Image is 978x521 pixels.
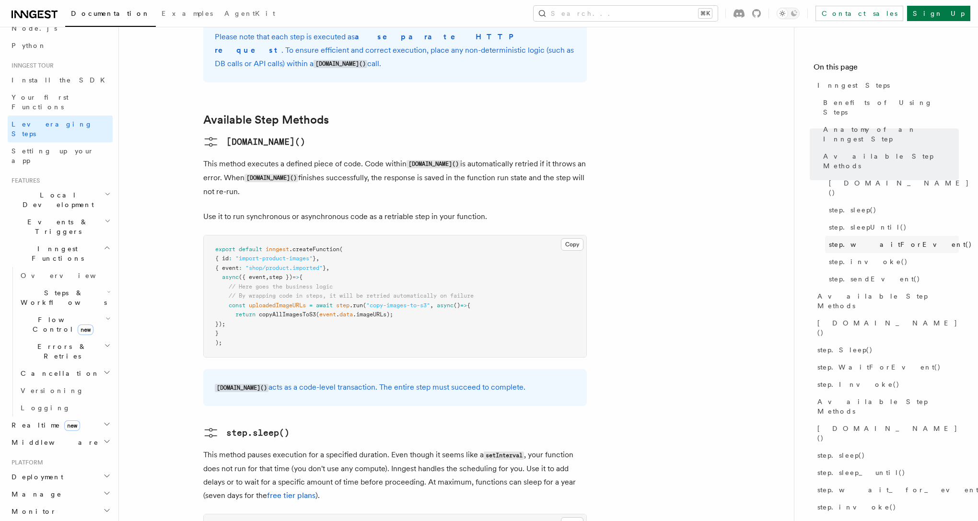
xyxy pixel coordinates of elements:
[336,302,349,309] span: step
[17,382,113,399] a: Versioning
[829,205,877,215] span: step.sleep()
[8,62,54,69] span: Inngest tour
[65,3,156,27] a: Documentation
[8,37,113,54] a: Python
[249,302,306,309] span: uploadedImageURLs
[245,265,323,271] span: "shop/product.imported"
[17,369,100,378] span: Cancellation
[215,30,575,71] p: Please note that each step is executed as . To ensure efficient and correct execution, place any ...
[534,6,718,21] button: Search...⌘K
[8,459,43,466] span: Platform
[814,359,959,376] a: step.WaitForEvent()
[777,8,800,19] button: Toggle dark mode
[823,151,959,171] span: Available Step Methods
[814,341,959,359] a: step.Sleep()
[814,314,959,341] a: [DOMAIN_NAME]()
[314,60,367,68] code: [DOMAIN_NAME]()
[229,302,245,309] span: const
[17,365,113,382] button: Cancellation
[316,302,333,309] span: await
[12,147,94,164] span: Setting up your app
[815,6,903,21] a: Contact sales
[17,399,113,417] a: Logging
[817,397,959,416] span: Available Step Methods
[814,498,959,516] a: step.invoke()
[12,120,93,138] span: Leveraging Steps
[229,292,474,299] span: // By wrapping code in steps, it will be retried automatically on failure
[430,302,433,309] span: ,
[829,257,908,266] span: step.invoke()
[239,265,242,271] span: :
[17,311,113,338] button: Flow Controlnew
[17,288,107,307] span: Steps & Workflows
[266,274,269,280] span: ,
[825,270,959,288] a: step.sendEvent()
[829,274,920,284] span: step.sendEvent()
[267,491,315,500] a: free tier plans
[156,3,219,26] a: Examples
[326,265,329,271] span: ,
[162,10,213,17] span: Examples
[437,302,454,309] span: async
[825,236,959,253] a: step.waitForEvent()
[215,321,225,327] span: });
[8,438,99,447] span: Middleware
[8,267,113,417] div: Inngest Functions
[17,342,104,361] span: Errors & Retries
[819,121,959,148] a: Anatomy of an Inngest Step
[699,9,712,18] kbd: ⌘K
[226,135,305,149] pre: [DOMAIN_NAME]()
[235,311,256,318] span: return
[814,288,959,314] a: Available Step Methods
[8,217,105,236] span: Events & Triggers
[239,274,266,280] span: ({ event
[819,148,959,174] a: Available Step Methods
[21,404,70,412] span: Logging
[266,246,289,253] span: inngest
[353,311,393,318] span: .imageURLs);
[817,380,900,389] span: step.Invoke()
[229,255,232,262] span: :
[363,302,366,309] span: (
[224,10,275,17] span: AgentKit
[8,20,113,37] a: Node.js
[8,116,113,142] a: Leveraging Steps
[64,420,80,431] span: new
[269,274,292,280] span: step })
[8,486,113,503] button: Manage
[12,76,111,84] span: Install the SDK
[8,71,113,89] a: Install the SDK
[336,311,339,318] span: .
[8,472,63,482] span: Deployment
[8,240,113,267] button: Inngest Functions
[814,77,959,94] a: Inngest Steps
[319,311,336,318] span: event
[259,311,316,318] span: copyAllImagesToS3
[71,10,150,17] span: Documentation
[814,481,959,498] a: step.wait_for_event()
[203,448,587,502] p: This method pauses execution for a specified duration. Even though it seems like a , your functio...
[454,302,460,309] span: ()
[823,98,959,117] span: Benefits of Using Steps
[239,246,262,253] span: default
[8,468,113,486] button: Deployment
[215,246,235,253] span: export
[17,315,105,334] span: Flow Control
[215,265,239,271] span: { event
[817,451,865,460] span: step.sleep()
[829,178,969,197] span: [DOMAIN_NAME]()
[12,42,47,49] span: Python
[219,3,281,26] a: AgentKit
[8,503,113,520] button: Monitor
[316,255,319,262] span: ,
[814,393,959,420] a: Available Step Methods
[8,89,113,116] a: Your first Functions
[825,174,959,201] a: [DOMAIN_NAME]()
[323,265,326,271] span: }
[292,274,299,280] span: =>
[825,219,959,236] a: step.sleepUntil()
[817,318,959,337] span: [DOMAIN_NAME]()
[8,434,113,451] button: Middleware
[817,468,906,477] span: step.sleep_until()
[817,345,873,355] span: step.Sleep()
